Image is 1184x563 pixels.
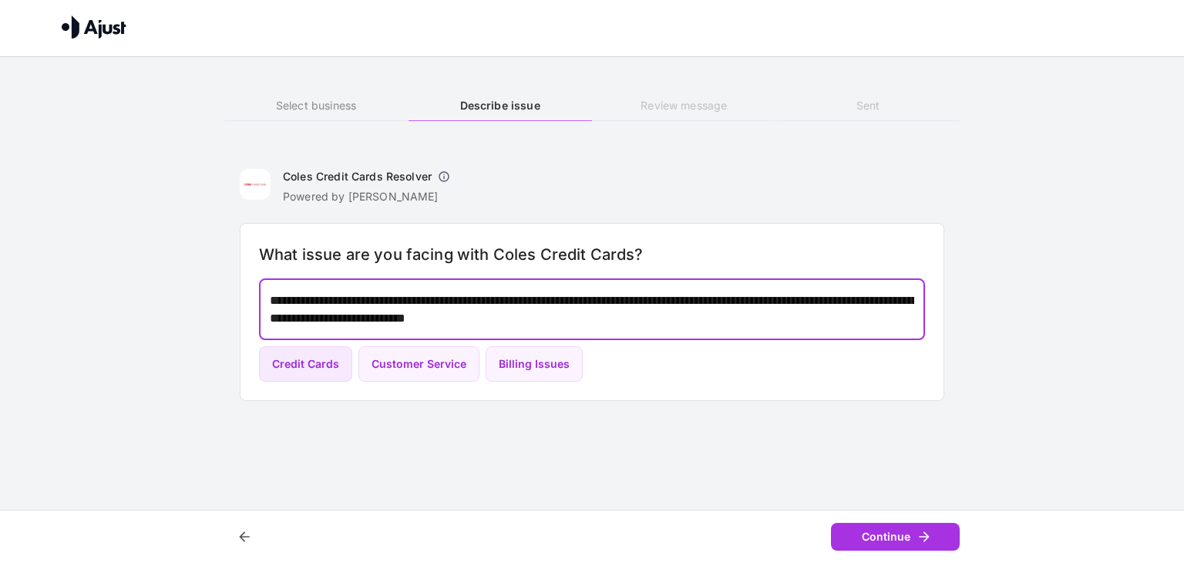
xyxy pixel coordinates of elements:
button: Billing Issues [486,346,583,383]
button: Customer Service [358,346,479,383]
img: Coles Credit Cards [240,169,271,200]
h6: Review message [592,97,775,114]
h6: What issue are you facing with Coles Credit Cards? [259,242,925,267]
img: Ajust [62,15,126,39]
p: Powered by [PERSON_NAME] [283,189,456,204]
button: Continue [831,523,960,551]
h6: Sent [776,97,960,114]
button: Credit Cards [259,346,352,383]
h6: Describe issue [409,97,592,114]
h6: Select business [224,97,408,114]
h6: Coles Credit Cards Resolver [283,169,432,184]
